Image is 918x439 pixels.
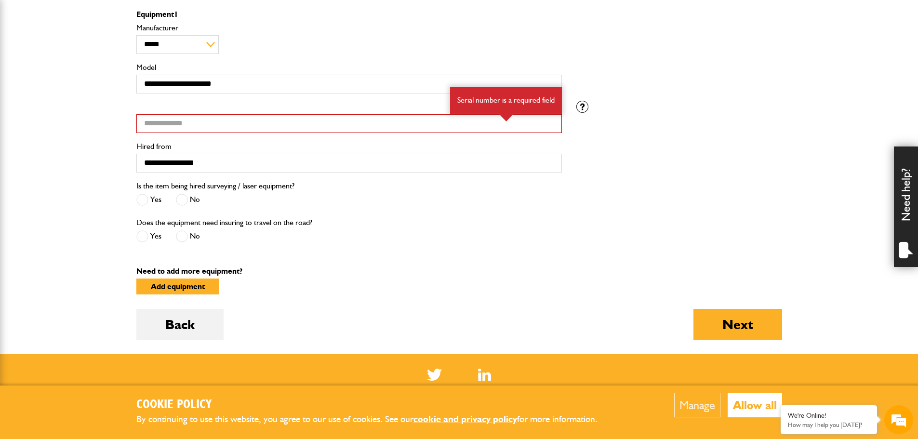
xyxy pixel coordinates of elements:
[176,194,200,206] label: No
[176,230,200,242] label: No
[136,412,613,427] p: By continuing to use this website, you agree to our use of cookies. See our for more information.
[413,413,517,425] a: cookie and privacy policy
[136,398,613,412] h2: Cookie Policy
[136,309,224,340] button: Back
[158,5,181,28] div: Minimize live chat window
[136,64,562,71] label: Model
[13,146,176,167] input: Enter your phone number
[728,393,782,417] button: Allow all
[50,54,162,67] div: Chat with us now
[788,421,870,428] p: How may I help you today?
[450,87,562,114] div: Serial number is a required field
[478,369,491,381] img: Linked In
[894,146,918,267] div: Need help?
[136,230,161,242] label: Yes
[674,393,720,417] button: Manage
[136,219,312,226] label: Does the equipment need insuring to travel on the road?
[788,412,870,420] div: We're Online!
[136,279,219,294] button: Add equipment
[478,369,491,381] a: LinkedIn
[13,174,176,289] textarea: Type your message and hit 'Enter'
[174,10,178,19] span: 1
[136,267,782,275] p: Need to add more equipment?
[16,53,40,67] img: d_20077148190_company_1631870298795_20077148190
[13,118,176,139] input: Enter your email address
[693,309,782,340] button: Next
[136,11,562,18] p: Equipment
[136,143,562,150] label: Hired from
[136,182,294,190] label: Is the item being hired surveying / laser equipment?
[136,24,562,32] label: Manufacturer
[131,297,175,310] em: Start Chat
[427,369,442,381] img: Twitter
[499,114,514,121] img: error-box-arrow.svg
[136,194,161,206] label: Yes
[13,89,176,110] input: Enter your last name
